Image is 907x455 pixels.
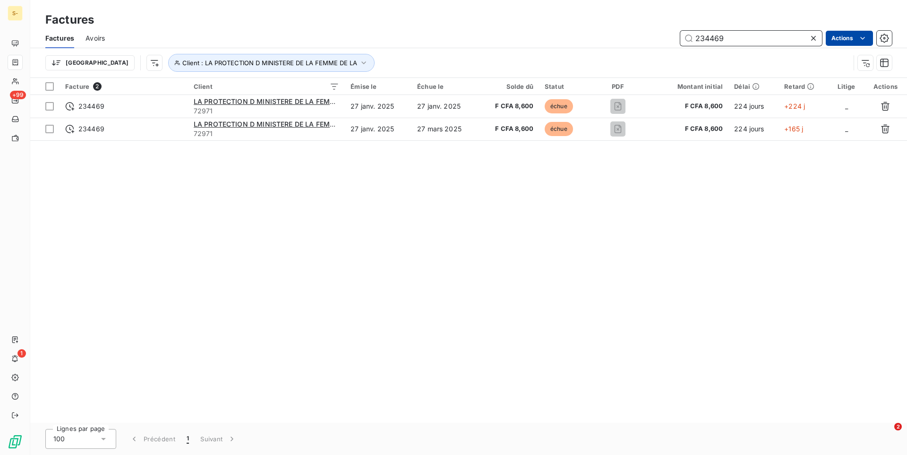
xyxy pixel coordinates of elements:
span: 1 [17,349,26,358]
iframe: Intercom live chat [875,423,898,446]
div: Client [194,83,340,90]
span: F CFA 8,600 [651,124,723,134]
button: Précédent [124,429,181,449]
div: Litige [835,83,858,90]
span: Avoirs [86,34,105,43]
span: _ [845,125,848,133]
td: 224 jours [728,95,779,118]
span: +99 [10,91,26,99]
span: F CFA 8,600 [651,102,723,111]
div: Solde dû [485,83,533,90]
td: 27 janv. 2025 [345,95,411,118]
button: [GEOGRAPHIC_DATA] [45,55,135,70]
div: Délai [734,83,773,90]
td: 224 jours [728,118,779,140]
div: S- [8,6,23,21]
td: 27 janv. 2025 [411,95,479,118]
button: 1 [181,429,195,449]
button: Suivant [195,429,242,449]
div: Actions [870,83,901,90]
span: Client : LA PROTECTION D MINISTERE DE LA FEMME DE LA [182,59,357,67]
span: F CFA 8,600 [485,102,533,111]
input: Rechercher [680,31,822,46]
span: 234469 [78,102,104,111]
img: Logo LeanPay [8,434,23,449]
span: 2 [93,82,102,91]
span: LA PROTECTION D MINISTERE DE LA FEMME DE LA [194,120,361,128]
div: Retard [784,83,823,90]
span: +165 j [784,125,803,133]
span: 72971 [194,106,340,116]
span: 1 [187,434,189,444]
span: 2 [894,423,902,430]
span: F CFA 8,600 [485,124,533,134]
td: 27 janv. 2025 [345,118,411,140]
span: 72971 [194,129,340,138]
h3: Factures [45,11,94,28]
div: Statut [545,83,584,90]
div: Échue le [417,83,473,90]
td: 27 mars 2025 [411,118,479,140]
span: Facture [65,83,89,90]
span: Factures [45,34,74,43]
div: PDF [596,83,640,90]
span: LA PROTECTION D MINISTERE DE LA FEMME DE LA [194,97,361,105]
span: échue [545,122,573,136]
button: Client : LA PROTECTION D MINISTERE DE LA FEMME DE LA [168,54,375,72]
span: 100 [53,434,65,444]
div: Émise le [351,83,406,90]
span: _ [845,102,848,110]
span: échue [545,99,573,113]
button: Actions [826,31,873,46]
span: 234469 [78,124,104,134]
span: +224 j [784,102,805,110]
div: Montant initial [651,83,723,90]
